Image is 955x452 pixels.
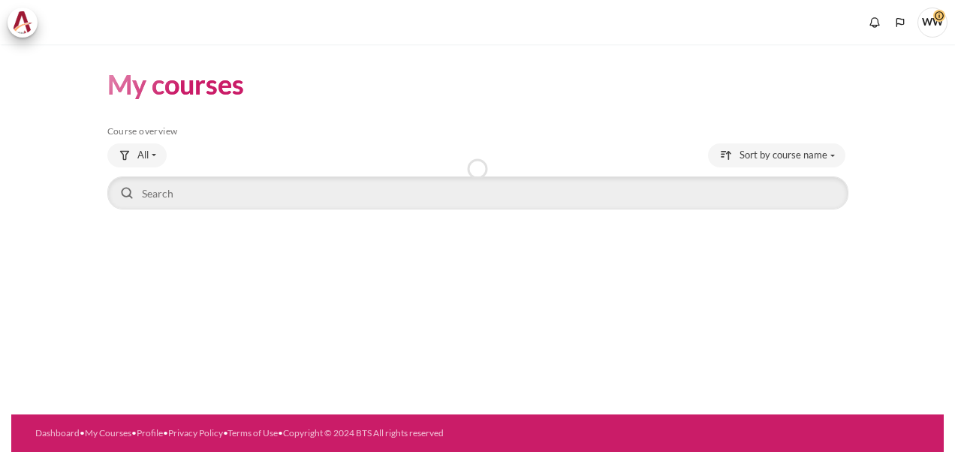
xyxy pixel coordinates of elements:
[708,143,845,167] button: Sorting drop-down menu
[917,8,947,38] span: WW
[107,143,848,212] div: Course overview controls
[85,427,131,438] a: My Courses
[227,427,278,438] a: Terms of Use
[168,427,223,438] a: Privacy Policy
[740,148,827,163] span: Sort by course name
[137,148,149,163] span: All
[889,11,911,34] button: Languages
[35,426,521,440] div: • • • • •
[107,143,167,167] button: Grouping drop-down menu
[35,427,80,438] a: Dashboard
[917,8,947,38] a: User menu
[107,67,244,102] h1: My courses
[107,125,848,137] h5: Course overview
[283,427,444,438] a: Copyright © 2024 BTS All rights reserved
[137,427,163,438] a: Profile
[11,44,944,235] section: Content
[12,11,33,34] img: Architeck
[107,176,848,209] input: Search
[863,11,886,34] div: Show notification window with no new notifications
[8,8,45,38] a: Architeck Architeck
